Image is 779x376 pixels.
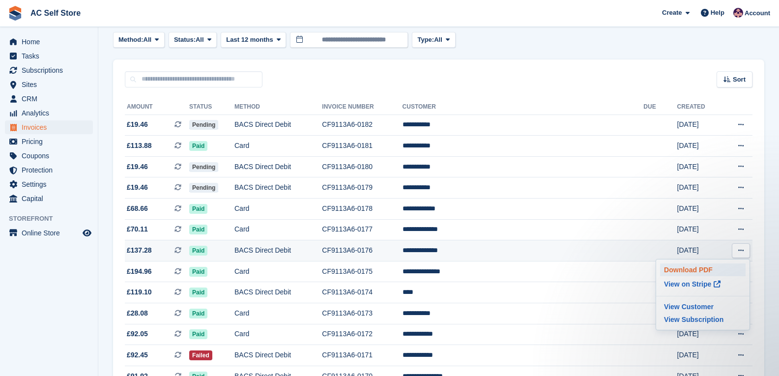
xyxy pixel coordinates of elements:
[322,99,402,115] th: Invoice Number
[677,324,721,345] td: [DATE]
[660,263,746,276] a: Download PDF
[196,35,204,45] span: All
[5,135,93,148] a: menu
[127,203,148,214] span: £68.66
[127,350,148,360] span: £92.45
[113,32,165,48] button: Method: All
[5,78,93,91] a: menu
[189,141,207,151] span: Paid
[5,163,93,177] a: menu
[5,35,93,49] a: menu
[234,303,322,324] td: Card
[5,63,93,77] a: menu
[677,219,721,240] td: [DATE]
[189,309,207,318] span: Paid
[189,120,218,130] span: Pending
[322,219,402,240] td: CF9113A6-0177
[189,246,207,256] span: Paid
[5,49,93,63] a: menu
[144,35,152,45] span: All
[5,120,93,134] a: menu
[234,199,322,220] td: Card
[660,313,746,326] p: View Subscription
[27,5,85,21] a: AC Self Store
[5,149,93,163] a: menu
[22,149,81,163] span: Coupons
[22,163,81,177] span: Protection
[417,35,434,45] span: Type:
[322,303,402,324] td: CF9113A6-0173
[22,49,81,63] span: Tasks
[5,177,93,191] a: menu
[234,345,322,366] td: BACS Direct Debit
[22,63,81,77] span: Subscriptions
[127,182,148,193] span: £19.46
[22,92,81,106] span: CRM
[8,6,23,21] img: stora-icon-8386f47178a22dfd0bd8f6a31ec36ba5ce8667c1dd55bd0f319d3a0aa187defe.svg
[234,324,322,345] td: Card
[189,288,207,297] span: Paid
[677,136,721,157] td: [DATE]
[234,261,322,282] td: Card
[234,282,322,303] td: BACS Direct Debit
[22,35,81,49] span: Home
[5,226,93,240] a: menu
[711,8,724,18] span: Help
[643,99,677,115] th: Due
[677,177,721,199] td: [DATE]
[677,115,721,136] td: [DATE]
[677,240,721,261] td: [DATE]
[81,227,93,239] a: Preview store
[189,350,212,360] span: Failed
[745,8,770,18] span: Account
[22,226,81,240] span: Online Store
[9,214,98,224] span: Storefront
[169,32,217,48] button: Status: All
[22,78,81,91] span: Sites
[5,192,93,205] a: menu
[22,177,81,191] span: Settings
[174,35,196,45] span: Status:
[234,177,322,199] td: BACS Direct Debit
[5,92,93,106] a: menu
[22,192,81,205] span: Capital
[322,345,402,366] td: CF9113A6-0171
[189,183,218,193] span: Pending
[677,156,721,177] td: [DATE]
[189,225,207,234] span: Paid
[677,199,721,220] td: [DATE]
[434,35,442,45] span: All
[189,329,207,339] span: Paid
[118,35,144,45] span: Method:
[22,120,81,134] span: Invoices
[127,141,152,151] span: £113.88
[322,240,402,261] td: CF9113A6-0176
[322,261,402,282] td: CF9113A6-0175
[189,162,218,172] span: Pending
[234,115,322,136] td: BACS Direct Debit
[412,32,455,48] button: Type: All
[127,266,152,277] span: £194.96
[322,324,402,345] td: CF9113A6-0172
[733,75,746,85] span: Sort
[127,308,148,318] span: £28.08
[677,345,721,366] td: [DATE]
[322,282,402,303] td: CF9113A6-0174
[322,156,402,177] td: CF9113A6-0180
[189,99,234,115] th: Status
[662,8,682,18] span: Create
[127,329,148,339] span: £92.05
[660,300,746,313] a: View Customer
[234,99,322,115] th: Method
[127,287,152,297] span: £119.10
[5,106,93,120] a: menu
[22,135,81,148] span: Pricing
[226,35,273,45] span: Last 12 months
[127,119,148,130] span: £19.46
[322,136,402,157] td: CF9113A6-0181
[234,219,322,240] td: Card
[660,276,746,292] a: View on Stripe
